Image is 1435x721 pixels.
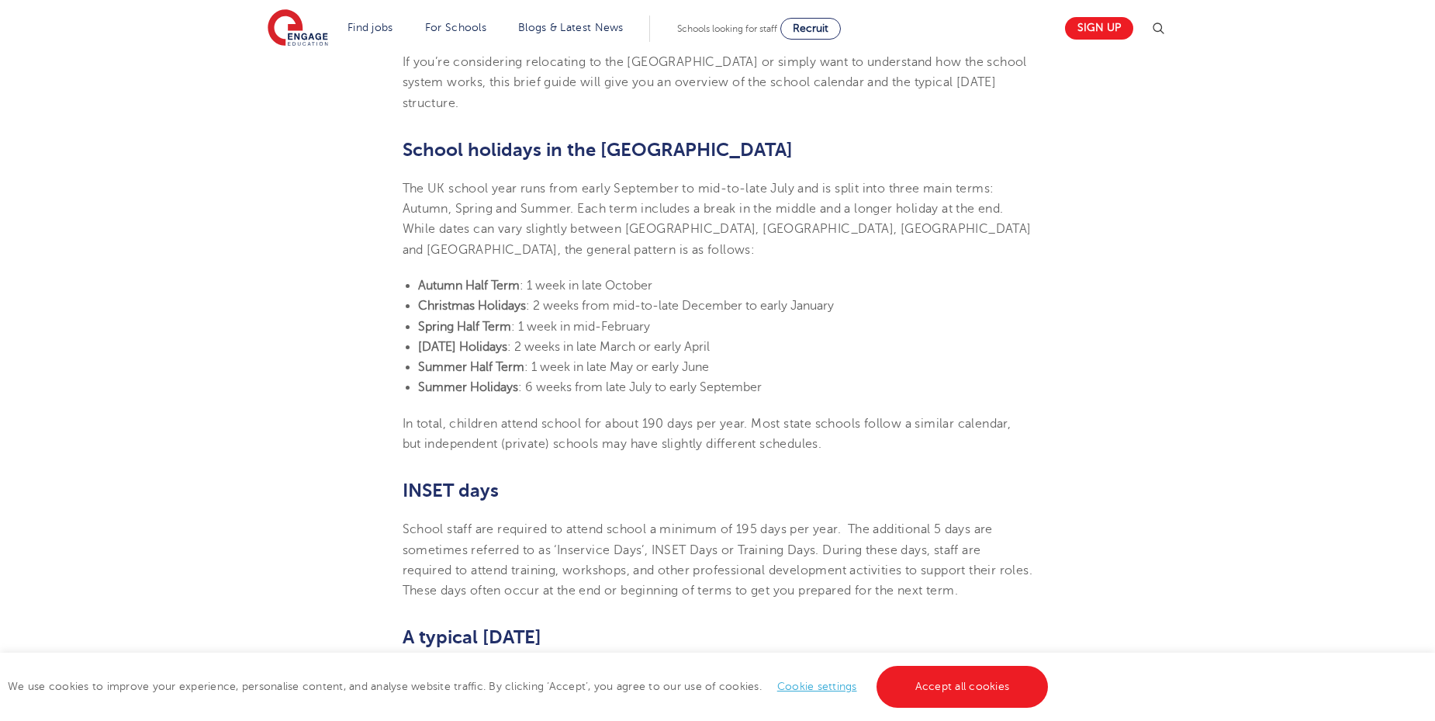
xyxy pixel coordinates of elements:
[425,22,486,33] a: For Schools
[418,340,507,354] b: [DATE] Holidays
[268,9,328,48] img: Engage Education
[677,23,777,34] span: Schools looking for staff
[418,299,526,313] b: Christmas Holidays
[1065,17,1133,40] a: Sign up
[8,681,1052,692] span: We use cookies to improve your experience, personalise content, and analyse website traffic. By c...
[511,320,650,334] span: : 1 week in mid-February
[348,22,393,33] a: Find jobs
[418,320,511,334] b: Spring Half Term
[793,23,828,34] span: Recruit
[403,480,499,501] b: INSET days
[507,340,710,354] span: : 2 weeks in late March or early April
[780,18,841,40] a: Recruit
[777,681,857,692] a: Cookie settings
[518,22,624,33] a: Blogs & Latest News
[403,417,1011,451] span: In total, children attend school for about 190 days per year. Most state schools follow a similar...
[403,55,1027,110] span: If you’re considering relocating to the [GEOGRAPHIC_DATA] or simply want to understand how the sc...
[418,279,520,293] b: Autumn Half Term
[403,182,994,216] span: The UK school year runs from early September to mid-to-late July and is split into three main ter...
[418,380,518,394] b: Summer Holidays
[403,522,1033,598] span: School staff are required to attend school a minimum of 195 days per year. The additional 5 days ...
[526,299,834,313] span: : 2 weeks from mid-to-late December to early January
[518,380,762,394] span: : 6 weeks from late July to early September
[520,279,652,293] span: : 1 week in late October
[418,360,524,374] b: Summer Half Term
[403,626,541,648] b: A typical [DATE]
[524,360,709,374] span: : 1 week in late May or early June
[877,666,1049,708] a: Accept all cookies
[403,202,1032,257] span: Each term includes a break in the middle and a longer holiday at the end. While dates can vary sl...
[403,139,793,161] b: School holidays in the [GEOGRAPHIC_DATA]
